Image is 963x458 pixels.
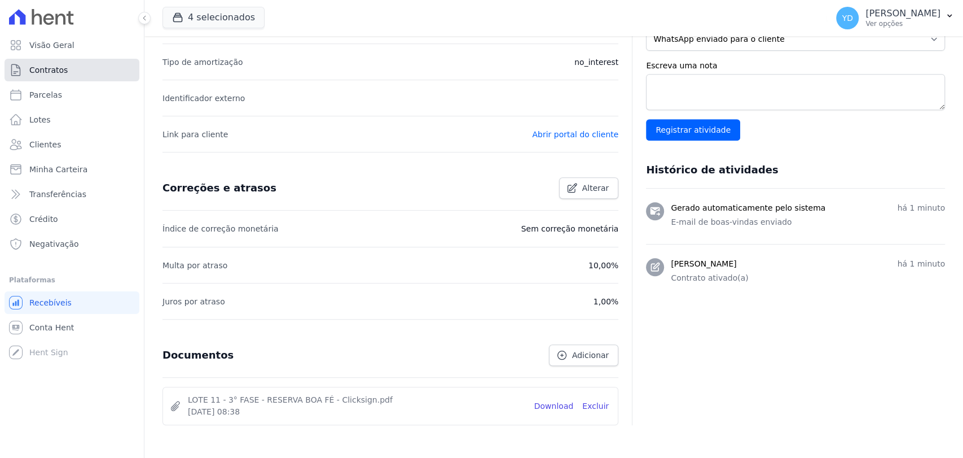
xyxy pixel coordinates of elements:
span: Contratos [29,64,68,76]
span: Recebíveis [29,297,72,308]
span: Conta Hent [29,322,74,333]
span: Crédito [29,213,58,225]
span: YD [842,14,852,22]
a: Minha Carteira [5,158,139,181]
span: Parcelas [29,89,62,101]
h3: Documentos [162,348,234,362]
a: Clientes [5,133,139,156]
a: Abrir portal do cliente [532,130,618,139]
h3: Correções e atrasos [162,181,276,195]
a: Adicionar [549,344,618,366]
a: Negativação [5,233,139,255]
span: Visão Geral [29,40,74,51]
span: Transferências [29,189,86,200]
p: 10,00% [588,259,618,272]
a: Alterar [559,177,619,199]
p: Multa por atraso [162,259,227,272]
a: Lotes [5,108,139,131]
button: 4 selecionados [162,7,265,28]
span: LOTE 11 - 3° FASE - RESERVA BOA FÉ - Clicksign.pdf [188,394,525,406]
p: Link para cliente [162,128,228,141]
div: Plataformas [9,273,135,287]
p: no_interest [574,55,618,69]
a: Recebíveis [5,291,139,314]
span: Negativação [29,238,79,250]
a: Download [534,400,574,412]
a: Conta Hent [5,316,139,339]
a: Contratos [5,59,139,81]
span: Minha Carteira [29,164,87,175]
h3: Histórico de atividades [646,163,778,177]
span: Alterar [582,182,609,194]
span: Adicionar [572,350,609,361]
a: Crédito [5,208,139,230]
a: Parcelas [5,84,139,106]
p: há 1 minuto [897,202,945,214]
p: há 1 minuto [897,258,945,270]
p: Contrato ativado(a) [671,272,945,284]
h3: [PERSON_NAME] [671,258,736,270]
span: [DATE] 08:38 [188,406,525,418]
a: Excluir [582,400,609,412]
p: Tipo de amortização [162,55,243,69]
p: Ver opções [865,19,940,28]
p: Sem correção monetária [521,222,619,235]
span: Clientes [29,139,61,150]
input: Registrar atividade [646,119,740,141]
p: 1,00% [593,295,618,308]
p: Identificador externo [162,91,245,105]
span: Lotes [29,114,51,125]
p: [PERSON_NAME] [865,8,940,19]
a: Transferências [5,183,139,206]
p: E-mail de boas-vindas enviado [671,216,945,228]
p: Índice de correção monetária [162,222,279,235]
label: Escreva uma nota [646,60,945,72]
h3: Gerado automaticamente pelo sistema [671,202,825,214]
button: YD [PERSON_NAME] Ver opções [827,2,963,34]
a: Visão Geral [5,34,139,56]
p: Juros por atraso [162,295,225,308]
